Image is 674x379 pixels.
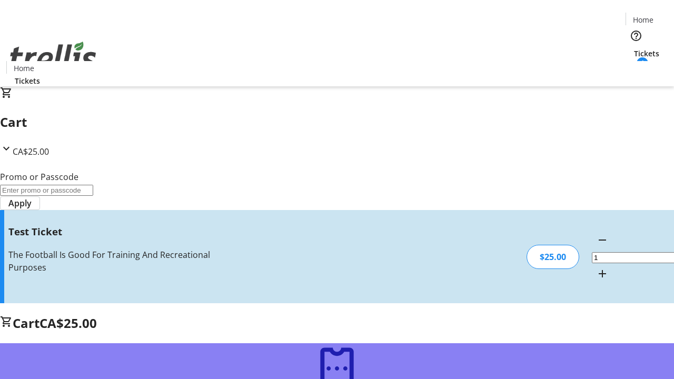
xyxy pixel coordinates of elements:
[8,224,239,239] h3: Test Ticket
[527,245,579,269] div: $25.00
[8,248,239,274] div: The Football Is Good For Training And Recreational Purposes
[15,75,40,86] span: Tickets
[14,63,34,74] span: Home
[626,59,647,80] button: Cart
[13,146,49,157] span: CA$25.00
[6,30,100,83] img: Orient E2E Organization dJUYfn6gM1's Logo
[7,63,41,74] a: Home
[39,314,97,332] span: CA$25.00
[592,230,613,251] button: Decrement by one
[8,197,32,210] span: Apply
[633,14,653,25] span: Home
[592,263,613,284] button: Increment by one
[634,48,659,59] span: Tickets
[626,25,647,46] button: Help
[6,75,48,86] a: Tickets
[626,48,668,59] a: Tickets
[626,14,660,25] a: Home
